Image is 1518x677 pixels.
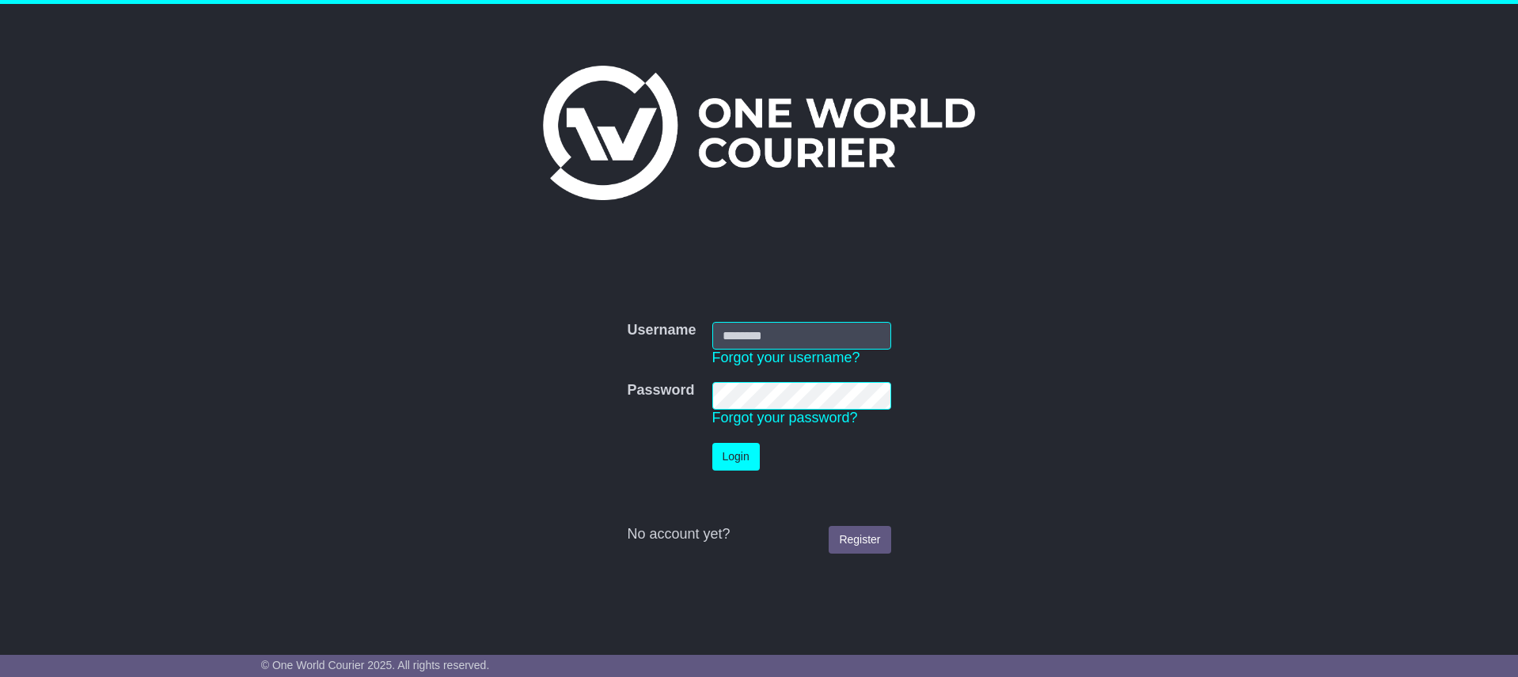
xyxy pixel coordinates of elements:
div: No account yet? [627,526,890,543]
a: Register [829,526,890,554]
a: Forgot your password? [712,410,858,425]
label: Username [627,322,696,339]
span: © One World Courier 2025. All rights reserved. [261,659,490,671]
button: Login [712,443,760,471]
label: Password [627,382,694,399]
img: One World [543,66,975,200]
a: Forgot your username? [712,350,860,365]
